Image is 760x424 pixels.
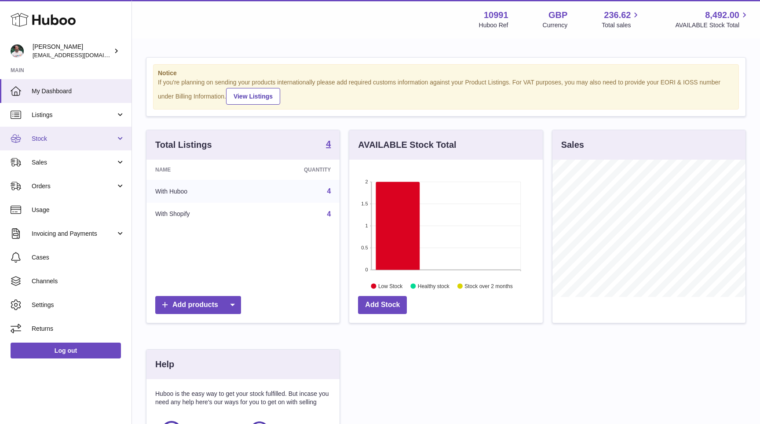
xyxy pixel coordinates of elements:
span: 236.62 [604,9,631,21]
a: View Listings [226,88,280,105]
div: Huboo Ref [479,21,508,29]
a: Log out [11,343,121,358]
a: 4 [327,187,331,195]
text: 2 [365,179,368,184]
td: With Huboo [146,180,251,203]
div: If you're planning on sending your products internationally please add required customs informati... [158,78,734,105]
text: 1.5 [362,201,368,206]
span: [EMAIL_ADDRESS][DOMAIN_NAME] [33,51,129,58]
span: Total sales [602,21,641,29]
p: Huboo is the easy way to get your stock fulfilled. But incase you need any help here's our ways f... [155,390,331,406]
span: Channels [32,277,125,285]
span: Sales [32,158,116,167]
a: Add Stock [358,296,407,314]
span: Stock [32,135,116,143]
span: AVAILABLE Stock Total [675,21,749,29]
strong: 10991 [484,9,508,21]
text: Stock over 2 months [465,283,513,289]
text: 1 [365,223,368,228]
h3: Total Listings [155,139,212,151]
h3: AVAILABLE Stock Total [358,139,456,151]
text: Low Stock [378,283,403,289]
th: Quantity [251,160,340,180]
th: Name [146,160,251,180]
a: 236.62 Total sales [602,9,641,29]
a: 8,492.00 AVAILABLE Stock Total [675,9,749,29]
text: 0 [365,267,368,272]
img: timshieff@gmail.com [11,44,24,58]
a: 4 [327,210,331,218]
a: 4 [326,139,331,150]
h3: Sales [561,139,584,151]
div: [PERSON_NAME] [33,43,112,59]
span: Cases [32,253,125,262]
a: Add products [155,296,241,314]
h3: Help [155,358,174,370]
span: Settings [32,301,125,309]
strong: 4 [326,139,331,148]
span: Usage [32,206,125,214]
text: Healthy stock [418,283,450,289]
strong: GBP [548,9,567,21]
span: 8,492.00 [705,9,739,21]
span: My Dashboard [32,87,125,95]
span: Returns [32,325,125,333]
strong: Notice [158,69,734,77]
span: Orders [32,182,116,190]
td: With Shopify [146,203,251,226]
span: Listings [32,111,116,119]
text: 0.5 [362,245,368,250]
span: Invoicing and Payments [32,230,116,238]
div: Currency [543,21,568,29]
